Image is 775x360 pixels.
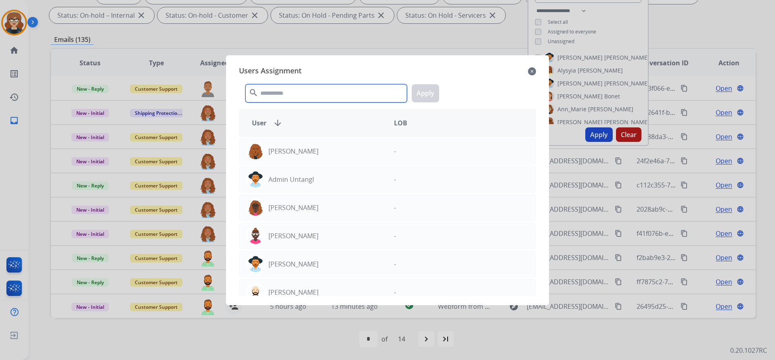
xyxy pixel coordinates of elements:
p: [PERSON_NAME] [268,203,318,212]
p: [PERSON_NAME] [268,259,318,269]
mat-icon: search [249,88,258,98]
span: Users Assignment [239,65,302,78]
span: LOB [394,118,407,128]
p: [PERSON_NAME] [268,146,318,156]
p: - [394,203,396,212]
p: [PERSON_NAME] [268,287,318,297]
button: Apply [412,84,439,102]
p: - [394,175,396,184]
mat-icon: arrow_downward [273,118,283,128]
p: [PERSON_NAME] [268,231,318,241]
mat-icon: close [528,67,536,76]
p: - [394,259,396,269]
p: - [394,287,396,297]
p: Admin Untangl [268,175,314,184]
p: - [394,231,396,241]
p: - [394,146,396,156]
div: User [245,118,387,128]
